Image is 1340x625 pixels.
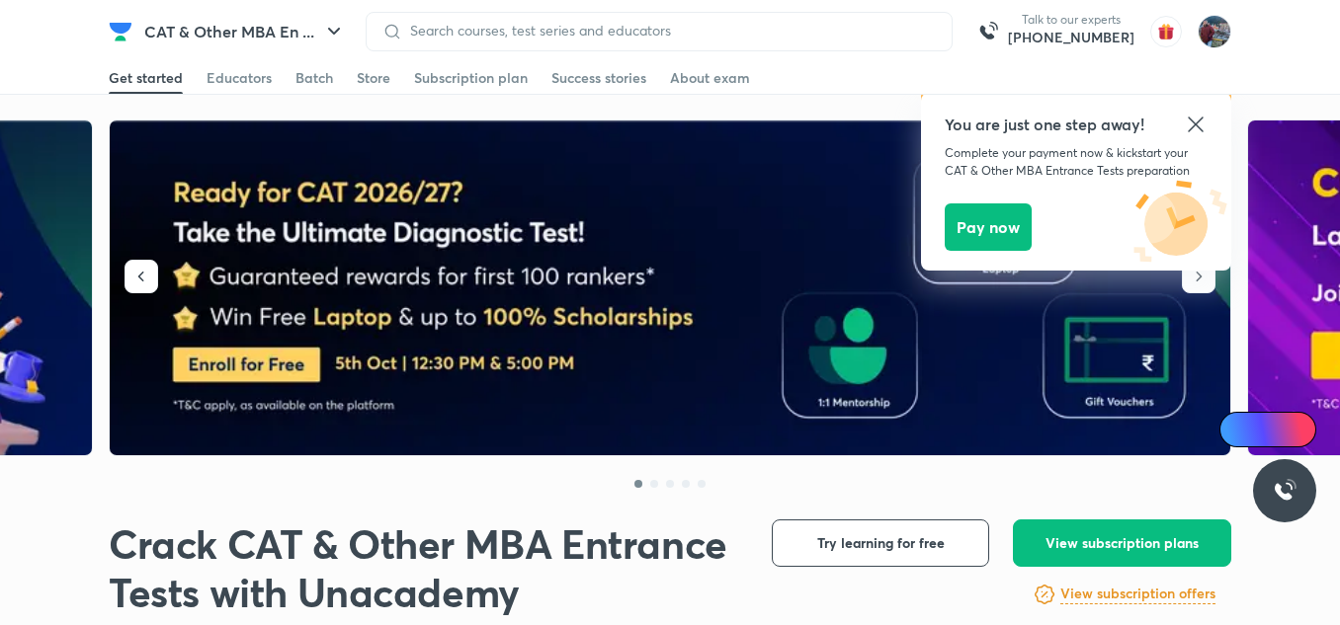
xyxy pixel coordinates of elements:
[357,62,390,94] a: Store
[109,62,183,94] a: Get started
[670,68,750,88] div: About exam
[109,519,740,616] h1: Crack CAT & Other MBA Entrance Tests with Unacademy
[968,12,1008,51] img: call-us
[295,62,333,94] a: Batch
[817,533,945,553] span: Try learning for free
[402,23,936,39] input: Search courses, test series and educators
[1060,584,1215,604] h6: View subscription offers
[1008,12,1134,28] p: Talk to our experts
[414,68,528,88] div: Subscription plan
[551,68,646,88] div: Success stories
[207,62,272,94] a: Educators
[1013,519,1231,567] button: View subscription plans
[109,68,183,88] div: Get started
[670,62,750,94] a: About exam
[1060,583,1215,606] a: View subscription offers
[945,144,1208,180] p: Complete your payment now & kickstart your CAT & Other MBA Entrance Tests preparation
[1198,15,1231,48] img: Prashant saluja
[945,113,1208,136] h5: You are just one step away!
[1219,412,1316,447] a: Ai Doubts
[772,519,989,567] button: Try learning for free
[1252,422,1304,437] span: Ai Doubts
[109,20,132,43] img: Company Logo
[132,12,358,51] button: CAT & Other MBA En ...
[414,62,528,94] a: Subscription plan
[1273,479,1297,503] img: ttu
[1008,28,1134,47] a: [PHONE_NUMBER]
[357,68,390,88] div: Store
[1231,422,1247,437] img: Icon
[207,68,272,88] div: Educators
[295,68,333,88] div: Batch
[551,62,646,94] a: Success stories
[1130,180,1231,268] img: icon
[1046,533,1199,553] span: View subscription plans
[1150,16,1182,47] img: avatar
[945,203,1032,251] button: Pay now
